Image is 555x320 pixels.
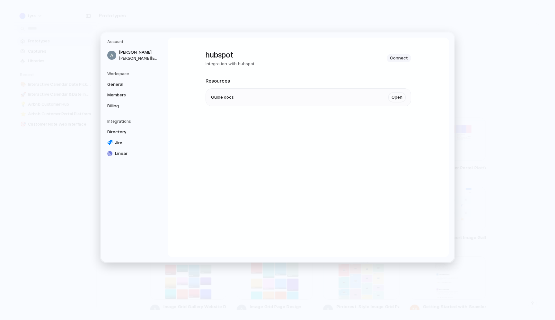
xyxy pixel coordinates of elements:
[105,47,161,63] a: [PERSON_NAME][PERSON_NAME][EMAIL_ADDRESS][DOMAIN_NAME]
[105,79,161,89] a: General
[107,129,148,135] span: Directory
[390,55,408,61] span: Connect
[387,54,411,62] button: Connect
[206,77,411,84] h2: Resources
[107,102,148,109] span: Billing
[119,55,160,61] span: [PERSON_NAME][EMAIL_ADDRESS][DOMAIN_NAME]
[107,92,148,98] span: Members
[107,71,161,76] h5: Workspace
[107,81,148,87] span: General
[105,101,161,111] a: Billing
[107,119,161,124] h5: Integrations
[211,94,234,101] span: Guide docs
[206,49,254,61] h1: hubspot
[105,90,161,100] a: Members
[206,61,254,67] p: Integration with hubspot
[107,39,161,45] h5: Account
[388,93,406,102] a: Open
[119,49,160,56] span: [PERSON_NAME]
[105,148,161,159] a: Linear
[105,127,161,137] a: Directory
[115,139,156,146] span: Jira
[105,138,161,148] a: Jira
[115,150,156,157] span: Linear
